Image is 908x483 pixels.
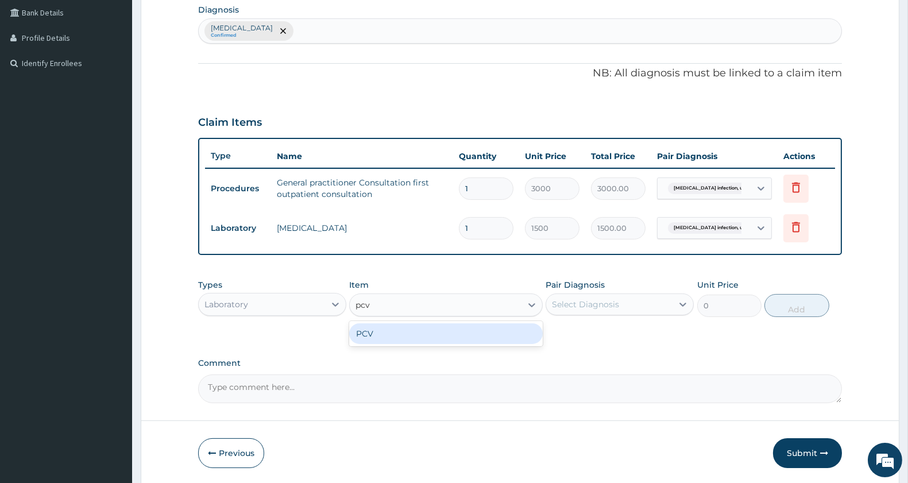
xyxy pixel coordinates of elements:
[211,24,273,33] p: [MEDICAL_DATA]
[546,279,605,291] label: Pair Diagnosis
[271,171,453,206] td: General practitioner Consultation first outpatient consultation
[60,64,193,79] div: Chat with us now
[198,66,842,81] p: NB: All diagnosis must be linked to a claim item
[67,145,159,261] span: We're online!
[349,279,369,291] label: Item
[204,299,248,310] div: Laboratory
[198,117,262,129] h3: Claim Items
[773,438,842,468] button: Submit
[198,438,264,468] button: Previous
[668,222,768,234] span: [MEDICAL_DATA] infection, unspecif...
[6,314,219,354] textarea: Type your message and hit 'Enter'
[198,358,842,368] label: Comment
[205,145,271,167] th: Type
[205,178,271,199] td: Procedures
[278,26,288,36] span: remove selection option
[188,6,216,33] div: Minimize live chat window
[651,145,778,168] th: Pair Diagnosis
[519,145,585,168] th: Unit Price
[453,145,519,168] th: Quantity
[205,218,271,239] td: Laboratory
[271,145,453,168] th: Name
[585,145,651,168] th: Total Price
[778,145,835,168] th: Actions
[552,299,619,310] div: Select Diagnosis
[198,4,239,16] label: Diagnosis
[349,323,542,344] div: PCV
[21,57,47,86] img: d_794563401_company_1708531726252_794563401
[198,280,222,290] label: Types
[271,217,453,239] td: [MEDICAL_DATA]
[764,294,829,317] button: Add
[668,183,768,194] span: [MEDICAL_DATA] infection, unspecif...
[211,33,273,38] small: Confirmed
[697,279,739,291] label: Unit Price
